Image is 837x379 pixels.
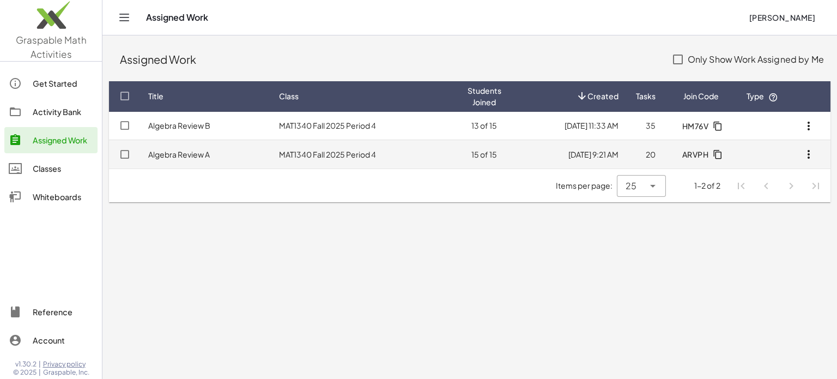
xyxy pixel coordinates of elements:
[749,13,815,22] span: [PERSON_NAME]
[270,140,458,169] td: MAT1340 Fall 2025 Period 4
[33,134,93,147] div: Assigned Work
[4,184,98,210] a: Whiteboards
[740,8,824,27] button: [PERSON_NAME]
[39,368,41,377] span: |
[4,327,98,353] a: Account
[747,91,778,101] span: Type
[33,162,93,175] div: Classes
[694,180,720,191] div: 1-2 of 2
[459,112,510,140] td: 13 of 15
[4,155,98,182] a: Classes
[4,70,98,97] a: Get Started
[682,121,708,131] span: HM76V
[556,180,617,191] span: Items per page:
[39,360,41,369] span: |
[279,91,299,102] span: Class
[510,140,628,169] td: [DATE] 9:21 AM
[468,85,501,108] span: Students Joined
[33,334,93,347] div: Account
[673,116,729,136] button: HM76V
[627,112,664,140] td: 35
[43,368,89,377] span: Graspable, Inc.
[510,112,628,140] td: [DATE] 11:33 AM
[148,91,163,102] span: Title
[459,140,510,169] td: 15 of 15
[4,299,98,325] a: Reference
[33,190,93,203] div: Whiteboards
[16,34,87,60] span: Graspable Math Activities
[4,99,98,125] a: Activity Bank
[43,360,89,369] a: Privacy policy
[587,91,618,102] span: Created
[636,91,656,102] span: Tasks
[673,145,729,164] button: ARVPH
[729,173,828,198] nav: Pagination Navigation
[627,140,664,169] td: 20
[33,305,93,318] div: Reference
[270,112,458,140] td: MAT1340 Fall 2025 Period 4
[33,77,93,90] div: Get Started
[33,105,93,118] div: Activity Bank
[683,91,719,102] span: Join Code
[682,149,708,159] span: ARVPH
[15,360,37,369] span: v1.30.2
[626,179,636,192] span: 25
[688,46,824,73] label: Only Show Work Assigned by Me
[148,121,210,130] a: Algebra Review B
[148,149,210,159] a: Algebra Review A
[13,368,37,377] span: © 2025
[116,9,133,26] button: Toggle navigation
[120,52,662,67] div: Assigned Work
[4,127,98,153] a: Assigned Work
